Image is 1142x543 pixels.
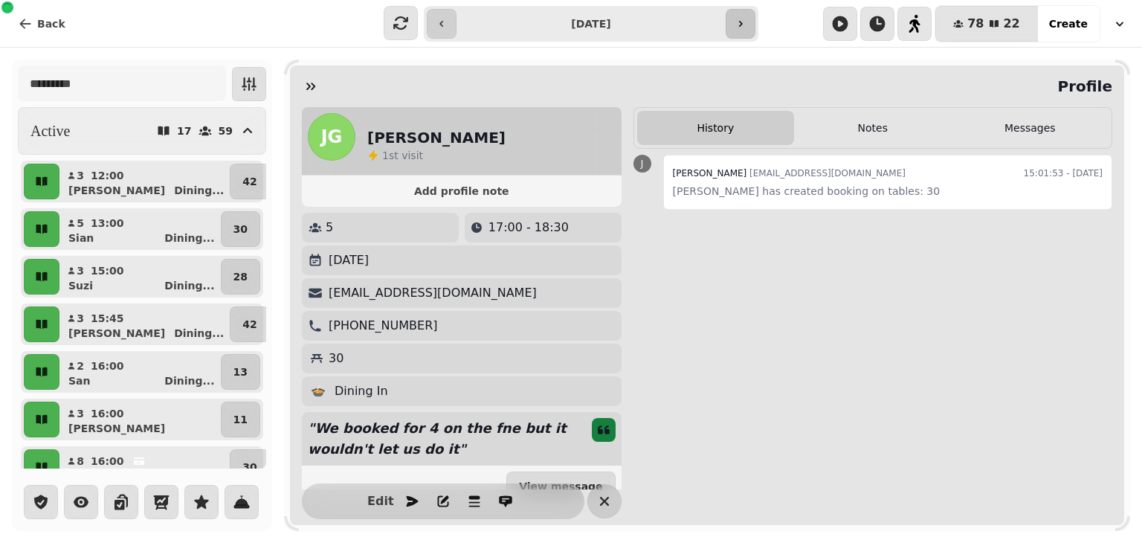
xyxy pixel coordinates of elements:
p: [DATE] [329,251,369,269]
button: 315:45[PERSON_NAME]Dining... [62,306,227,342]
p: 17:00 - 18:30 [488,219,569,237]
p: 15:00 [91,263,124,278]
p: 3 [76,311,85,326]
button: History [637,111,794,145]
button: Messages [952,111,1109,145]
p: 30 [233,222,248,237]
h2: Profile [1051,76,1112,97]
button: 316:00[PERSON_NAME] [62,402,218,437]
button: View message [506,472,615,501]
p: [PERSON_NAME] [68,183,165,198]
p: [PHONE_NUMBER] [329,317,438,335]
span: [PERSON_NAME] [673,168,747,179]
button: 312:00[PERSON_NAME]Dining... [62,164,227,199]
button: 28 [221,259,260,295]
button: 30 [230,449,269,485]
p: 3 [76,263,85,278]
button: Add profile note [308,181,616,201]
p: 11 [233,412,248,427]
p: " We booked for 4 on the fne but it wouldn't let us do it " [302,412,580,466]
p: Dining ... [164,278,214,293]
button: Notes [794,111,951,145]
h2: Active [30,121,70,141]
button: 11 [221,402,260,437]
button: 30 [221,211,260,247]
button: 315:00SuziDining... [62,259,218,295]
p: visit [382,148,423,163]
p: [PERSON_NAME] [68,326,165,341]
button: 513:00SianDining... [62,211,218,247]
span: 78 [967,18,984,30]
p: Dining In [335,382,388,400]
p: 2 [76,359,85,373]
p: 13:00 [91,216,124,231]
p: 12:00 [91,168,124,183]
time: 15:01:53 - [DATE] [1024,164,1103,182]
p: San [68,373,91,388]
button: Back [6,9,77,39]
p: 42 [242,174,257,189]
span: View message [519,481,602,492]
div: [EMAIL_ADDRESS][DOMAIN_NAME] [673,164,906,182]
p: 16:00 [91,454,124,469]
button: 42 [230,306,269,342]
button: Create [1037,6,1100,42]
p: 30 [242,460,257,475]
span: 1 [382,150,389,161]
p: 8 [76,454,85,469]
p: 15:45 [91,311,124,326]
p: 16:00 [91,406,124,421]
p: 13 [233,364,248,379]
button: Edit [366,486,396,516]
button: 816:00[PERSON_NAME]Dining... [62,449,227,485]
p: [PERSON_NAME] [68,421,165,436]
p: Dining ... [174,326,224,341]
span: Add profile note [320,186,604,196]
span: st [389,150,401,161]
p: 28 [233,269,248,284]
button: Active1759 [18,107,266,155]
span: Back [37,19,65,29]
button: 13 [221,354,260,390]
p: Dining ... [164,231,214,245]
p: 42 [242,317,257,332]
p: Dining ... [164,373,214,388]
p: 3 [76,406,85,421]
p: 🍲 [311,382,326,400]
span: Create [1049,19,1088,29]
p: 5 [76,216,85,231]
span: Edit [372,495,390,507]
p: Dining ... [174,183,224,198]
p: Sian [68,231,94,245]
span: J [641,159,644,168]
p: 59 [219,126,233,136]
p: 16:00 [91,359,124,373]
h2: [PERSON_NAME] [367,127,506,148]
p: 17 [177,126,191,136]
button: 7822 [935,6,1038,42]
button: 42 [230,164,269,199]
span: 22 [1003,18,1019,30]
button: 216:00SanDining... [62,354,218,390]
p: [EMAIL_ADDRESS][DOMAIN_NAME] [329,284,537,302]
p: 3 [76,168,85,183]
p: 30 [329,350,343,367]
p: Suzi [68,278,93,293]
p: 5 [326,219,333,237]
p: [PERSON_NAME] has created booking on tables: 30 [673,182,1103,200]
span: JG [321,128,343,146]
